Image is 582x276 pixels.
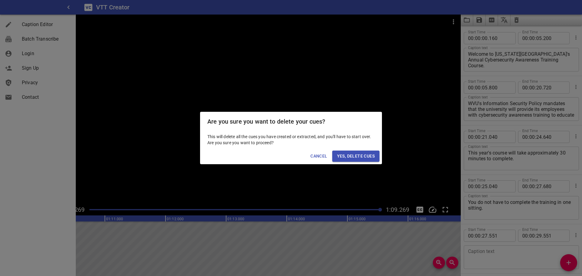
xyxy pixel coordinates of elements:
button: Cancel [308,151,329,162]
h2: Are you sure you want to delete your cues? [207,117,375,126]
button: Yes, Delete Cues [332,151,380,162]
div: This will delete all the cues you have created or extracted, and you'll have to start over. Are y... [200,131,382,148]
span: Yes, Delete Cues [337,152,375,160]
span: Cancel [310,152,327,160]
